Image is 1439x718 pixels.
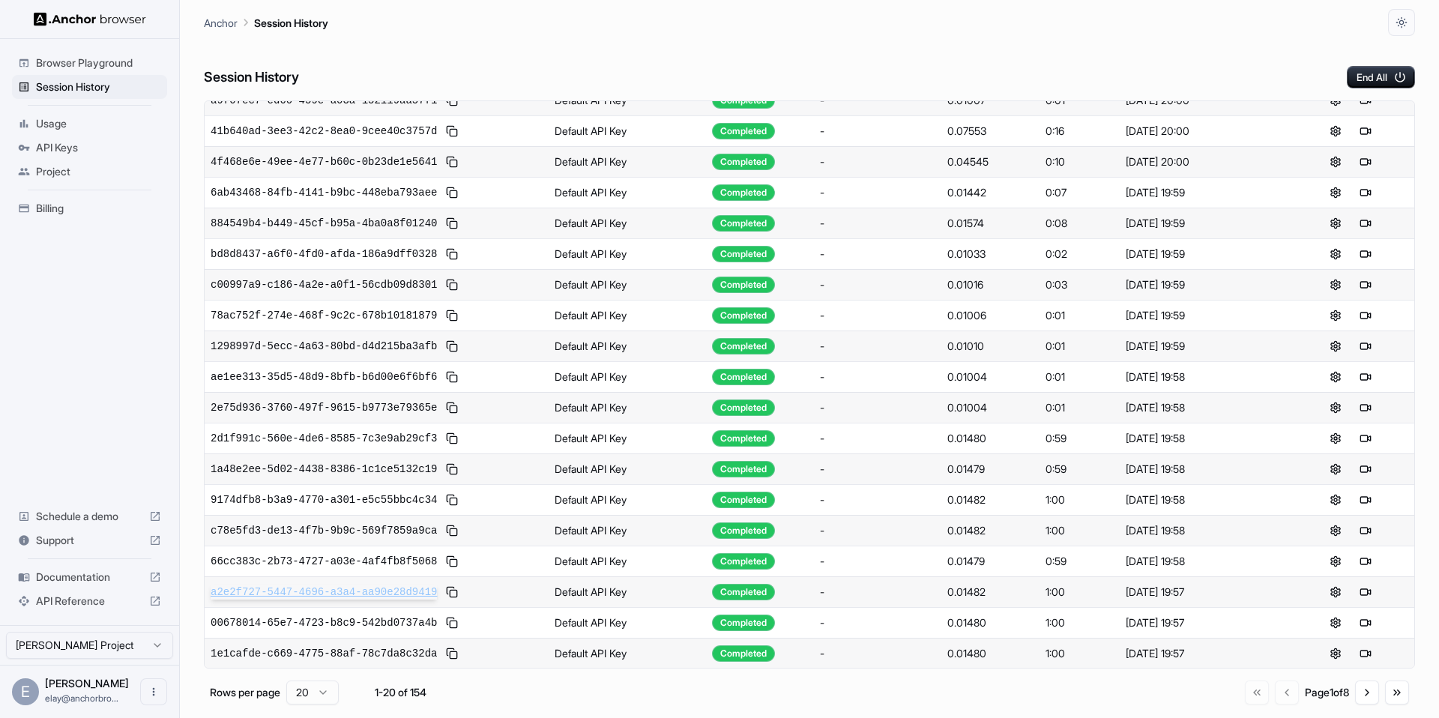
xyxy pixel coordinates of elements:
[36,533,143,548] span: Support
[712,492,775,508] div: Completed
[712,246,775,262] div: Completed
[211,462,437,477] span: 1a48e2ee-5d02-4438-8386-1c1ce5132c19
[211,554,437,569] span: 66cc383c-2b73-4727-a03e-4af4fb8f5068
[36,164,161,179] span: Project
[947,615,1034,630] div: 0.01480
[12,565,167,589] div: Documentation
[1046,615,1113,630] div: 1:00
[1046,247,1113,262] div: 0:02
[1126,523,1281,538] div: [DATE] 19:58
[211,523,437,538] span: c78e5fd3-de13-4f7b-9b9c-569f7859a9ca
[820,185,935,200] div: -
[549,515,706,546] td: Default API Key
[12,589,167,613] div: API Reference
[36,570,143,585] span: Documentation
[1126,339,1281,354] div: [DATE] 19:59
[712,461,775,477] div: Completed
[712,399,775,416] div: Completed
[947,369,1034,384] div: 0.01004
[820,523,935,538] div: -
[1126,277,1281,292] div: [DATE] 19:59
[1046,124,1113,139] div: 0:16
[36,201,161,216] span: Billing
[211,400,437,415] span: 2e75d936-3760-497f-9615-b9773e79365e
[36,140,161,155] span: API Keys
[211,585,437,600] span: a2e2f727-5447-4696-a3a4-aa90e28d9419
[1126,216,1281,231] div: [DATE] 19:59
[211,277,437,292] span: c00997a9-c186-4a2e-a0f1-56cdb09d8301
[204,14,328,31] nav: breadcrumb
[947,277,1034,292] div: 0.01016
[712,215,775,232] div: Completed
[947,154,1034,169] div: 0.04545
[36,116,161,131] span: Usage
[820,369,935,384] div: -
[1046,462,1113,477] div: 0:59
[1126,492,1281,507] div: [DATE] 19:58
[712,584,775,600] div: Completed
[947,492,1034,507] div: 0.01482
[820,216,935,231] div: -
[210,685,280,700] p: Rows per page
[947,216,1034,231] div: 0.01574
[820,431,935,446] div: -
[1126,154,1281,169] div: [DATE] 20:00
[549,208,706,238] td: Default API Key
[211,247,437,262] span: bd8d8437-a6f0-4fd0-afda-186a9dff0328
[712,615,775,631] div: Completed
[947,124,1034,139] div: 0.07553
[820,492,935,507] div: -
[211,185,437,200] span: 6ab43468-84fb-4141-b9bc-448eba793aee
[140,678,167,705] button: Open menu
[712,123,775,139] div: Completed
[1046,185,1113,200] div: 0:07
[549,392,706,423] td: Default API Key
[1126,615,1281,630] div: [DATE] 19:57
[1046,369,1113,384] div: 0:01
[204,67,299,88] h6: Session History
[1126,462,1281,477] div: [DATE] 19:58
[947,400,1034,415] div: 0.01004
[820,308,935,323] div: -
[211,339,437,354] span: 1298997d-5ecc-4a63-80bd-d4d215ba3afb
[947,308,1034,323] div: 0.01006
[947,585,1034,600] div: 0.01482
[947,462,1034,477] div: 0.01479
[1046,277,1113,292] div: 0:03
[820,615,935,630] div: -
[204,15,238,31] p: Anchor
[947,431,1034,446] div: 0.01480
[549,238,706,269] td: Default API Key
[712,430,775,447] div: Completed
[211,646,437,661] span: 1e1cafde-c669-4775-88af-78c7da8c32da
[1046,339,1113,354] div: 0:01
[820,585,935,600] div: -
[712,307,775,324] div: Completed
[820,462,935,477] div: -
[947,247,1034,262] div: 0.01033
[712,184,775,201] div: Completed
[211,216,437,231] span: 884549b4-b449-45cf-b95a-4ba0a8f01240
[549,115,706,146] td: Default API Key
[820,646,935,661] div: -
[820,554,935,569] div: -
[1046,646,1113,661] div: 1:00
[1046,216,1113,231] div: 0:08
[211,154,437,169] span: 4f468e6e-49ee-4e77-b60c-0b23de1e5641
[1126,554,1281,569] div: [DATE] 19:58
[947,646,1034,661] div: 0.01480
[549,269,706,300] td: Default API Key
[1126,308,1281,323] div: [DATE] 19:59
[12,136,167,160] div: API Keys
[12,504,167,528] div: Schedule a demo
[211,615,437,630] span: 00678014-65e7-4723-b8c9-542bd0737a4b
[1046,431,1113,446] div: 0:59
[549,607,706,638] td: Default API Key
[820,400,935,415] div: -
[947,554,1034,569] div: 0.01479
[1126,431,1281,446] div: [DATE] 19:58
[1305,685,1349,700] div: Page 1 of 8
[211,369,437,384] span: ae1ee313-35d5-48d9-8bfb-b6d00e6f6bf6
[363,685,438,700] div: 1-20 of 154
[1046,554,1113,569] div: 0:59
